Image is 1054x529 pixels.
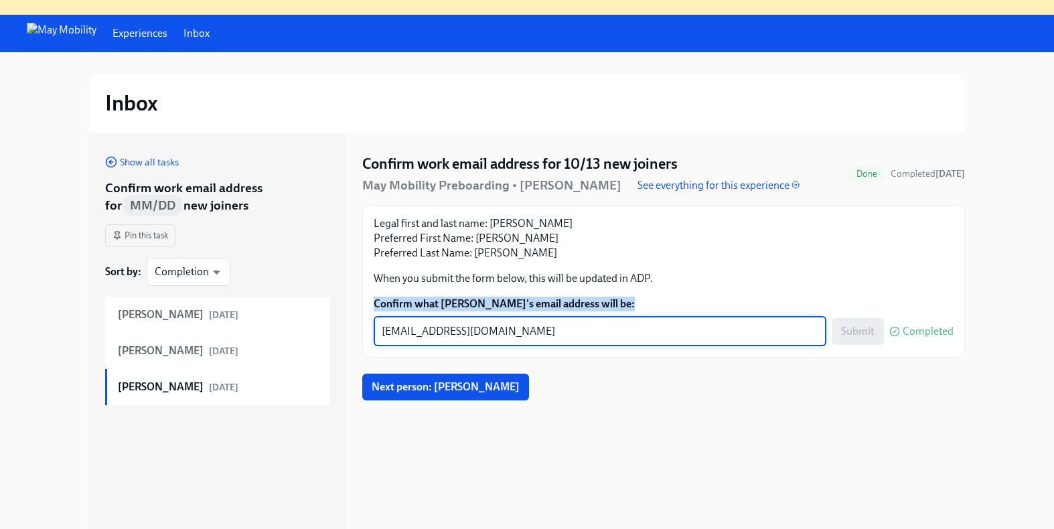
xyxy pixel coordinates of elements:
[118,307,204,322] strong: [PERSON_NAME]
[362,177,621,194] h5: May Mobility Preboarding • [PERSON_NAME]
[382,323,818,339] textarea: [EMAIL_ADDRESS][DOMAIN_NAME]
[27,23,96,44] img: May Mobility
[209,346,238,357] strong: [DATE]
[105,333,330,369] a: [PERSON_NAME][DATE]
[105,264,141,279] strong: Sort by :
[112,229,168,242] span: Pin this task
[183,26,210,41] a: Inbox
[105,179,330,214] div: Confirm work email address for new joiners
[118,344,204,358] strong: [PERSON_NAME]
[374,297,954,311] label: Confirm what [PERSON_NAME]'s email address will be:
[374,271,954,286] p: When you submit the form below, this will be updated in ADP.
[362,154,678,174] h4: Confirm work email address for 10/13 new joiners
[105,90,158,117] h2: Inbox
[891,167,965,180] span: October 8th, 2025 08:27
[105,224,175,247] button: Pin this task
[637,178,800,193] a: See everything for this experience
[112,26,167,41] a: Experiences
[372,380,520,394] span: Next person: [PERSON_NAME]
[105,154,179,169] a: Show all tasks
[118,380,204,394] strong: [PERSON_NAME]
[123,195,182,216] span: MM/DD
[105,155,179,169] button: Show all tasks
[105,369,330,405] a: [PERSON_NAME][DATE]
[209,382,238,393] strong: [DATE]
[891,168,965,179] span: Completed
[209,382,238,393] span: October 8th, 2025 08:27
[105,297,330,333] a: [PERSON_NAME][DATE]
[935,168,965,179] strong: [DATE]
[903,326,954,337] span: Completed
[209,309,238,321] strong: [DATE]
[362,374,529,400] button: Next person: [PERSON_NAME]
[209,346,238,357] span: October 6th, 2025 16:39
[848,169,885,179] span: Done
[374,216,954,260] p: Legal first and last name: [PERSON_NAME] Preferred First Name: [PERSON_NAME] Preferred Last Name:...
[147,258,230,286] div: Completion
